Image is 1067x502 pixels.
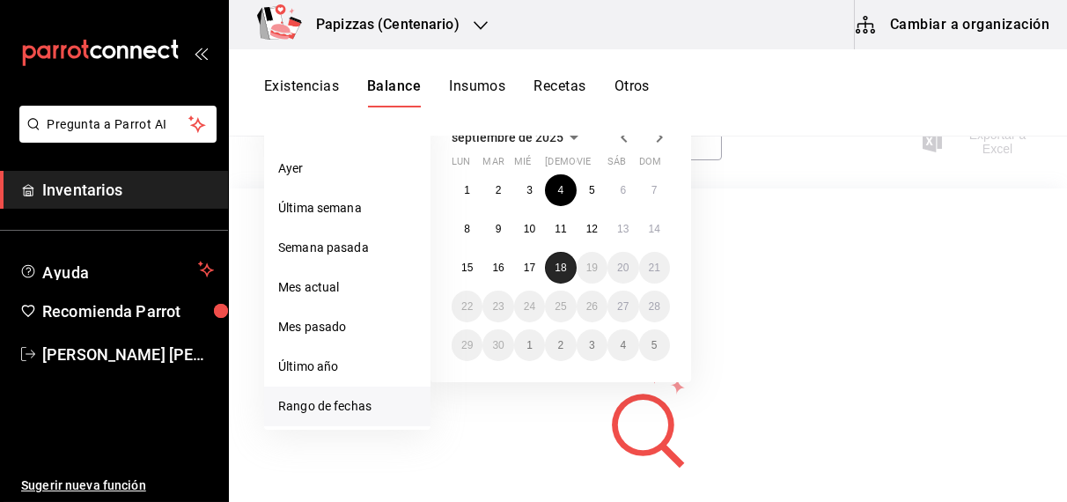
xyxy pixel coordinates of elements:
[617,223,629,235] abbr: 13 de septiembre de 2025
[524,262,535,274] abbr: 17 de septiembre de 2025
[42,299,214,323] span: Recomienda Parrot
[545,252,576,284] button: 18 de septiembre de 2025
[607,291,638,322] button: 27 de septiembre de 2025
[639,213,670,245] button: 14 de septiembre de 2025
[264,149,430,188] li: Ayer
[452,291,482,322] button: 22 de septiembre de 2025
[558,184,564,196] abbr: 4 de septiembre de 2025
[639,156,661,174] abbr: domingo
[492,339,504,351] abbr: 30 de septiembre de 2025
[452,130,563,144] span: septiembre de 2025
[461,262,473,274] abbr: 15 de septiembre de 2025
[452,174,482,206] button: 1 de septiembre de 2025
[482,174,513,206] button: 2 de septiembre de 2025
[545,174,576,206] button: 4 de septiembre de 2025
[607,252,638,284] button: 20 de septiembre de 2025
[524,300,535,313] abbr: 24 de septiembre de 2025
[639,174,670,206] button: 7 de septiembre de 2025
[496,223,502,235] abbr: 9 de septiembre de 2025
[545,329,576,361] button: 2 de octubre de 2025
[367,78,421,107] button: Balance
[577,329,607,361] button: 3 de octubre de 2025
[526,184,533,196] abbr: 3 de septiembre de 2025
[514,213,545,245] button: 10 de septiembre de 2025
[651,184,658,196] abbr: 7 de septiembre de 2025
[452,156,470,174] abbr: lunes
[555,300,566,313] abbr: 25 de septiembre de 2025
[649,300,660,313] abbr: 28 de septiembre de 2025
[514,291,545,322] button: 24 de septiembre de 2025
[617,300,629,313] abbr: 27 de septiembre de 2025
[496,184,502,196] abbr: 2 de septiembre de 2025
[42,343,214,366] span: [PERSON_NAME] [PERSON_NAME]
[558,339,564,351] abbr: 2 de octubre de 2025
[482,213,513,245] button: 9 de septiembre de 2025
[264,387,430,426] li: Rango de fechas
[449,78,505,107] button: Insumos
[533,78,585,107] button: Recetas
[492,300,504,313] abbr: 23 de septiembre de 2025
[607,329,638,361] button: 4 de octubre de 2025
[555,223,566,235] abbr: 11 de septiembre de 2025
[264,188,430,228] li: Última semana
[639,291,670,322] button: 28 de septiembre de 2025
[617,262,629,274] abbr: 20 de septiembre de 2025
[464,223,470,235] abbr: 8 de septiembre de 2025
[264,228,430,268] li: Semana pasada
[589,339,595,351] abbr: 3 de octubre de 2025
[639,329,670,361] button: 5 de octubre de 2025
[482,329,513,361] button: 30 de septiembre de 2025
[264,268,430,307] li: Mes actual
[577,213,607,245] button: 12 de septiembre de 2025
[21,476,214,495] span: Sugerir nueva función
[48,115,189,134] span: Pregunta a Parrot AI
[586,223,598,235] abbr: 12 de septiembre de 2025
[577,252,607,284] button: 19 de septiembre de 2025
[607,174,638,206] button: 6 de septiembre de 2025
[620,339,626,351] abbr: 4 de octubre de 2025
[492,262,504,274] abbr: 16 de septiembre de 2025
[620,184,626,196] abbr: 6 de septiembre de 2025
[649,262,660,274] abbr: 21 de septiembre de 2025
[464,184,470,196] abbr: 1 de septiembre de 2025
[524,223,535,235] abbr: 10 de septiembre de 2025
[586,300,598,313] abbr: 26 de septiembre de 2025
[19,106,217,143] button: Pregunta a Parrot AI
[264,78,650,107] div: navigation tabs
[264,347,430,387] li: Último año
[514,156,531,174] abbr: miércoles
[42,178,214,202] span: Inventarios
[555,262,566,274] abbr: 18 de septiembre de 2025
[42,259,191,280] span: Ayuda
[514,252,545,284] button: 17 de septiembre de 2025
[452,329,482,361] button: 29 de septiembre de 2025
[589,184,595,196] abbr: 5 de septiembre de 2025
[577,291,607,322] button: 26 de septiembre de 2025
[545,156,649,174] abbr: jueves
[264,307,430,347] li: Mes pasado
[482,291,513,322] button: 23 de septiembre de 2025
[545,291,576,322] button: 25 de septiembre de 2025
[461,339,473,351] abbr: 29 de septiembre de 2025
[639,252,670,284] button: 21 de septiembre de 2025
[577,156,591,174] abbr: viernes
[194,46,208,60] button: open_drawer_menu
[482,252,513,284] button: 16 de septiembre de 2025
[607,213,638,245] button: 13 de septiembre de 2025
[12,128,217,146] a: Pregunta a Parrot AI
[577,174,607,206] button: 5 de septiembre de 2025
[545,213,576,245] button: 11 de septiembre de 2025
[514,329,545,361] button: 1 de octubre de 2025
[607,156,626,174] abbr: sábado
[264,78,339,107] button: Existencias
[452,213,482,245] button: 8 de septiembre de 2025
[651,339,658,351] abbr: 5 de octubre de 2025
[461,300,473,313] abbr: 22 de septiembre de 2025
[452,252,482,284] button: 15 de septiembre de 2025
[302,14,460,35] h3: Papizzas (Centenario)
[649,223,660,235] abbr: 14 de septiembre de 2025
[586,262,598,274] abbr: 19 de septiembre de 2025
[482,156,504,174] abbr: martes
[614,78,650,107] button: Otros
[514,174,545,206] button: 3 de septiembre de 2025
